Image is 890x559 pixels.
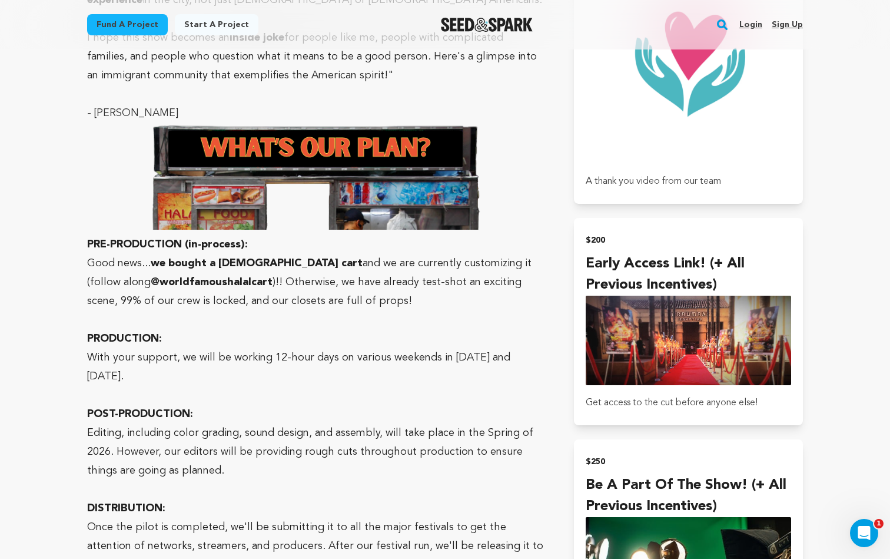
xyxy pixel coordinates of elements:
a: Fund a project [87,14,168,35]
img: 1758091048-plannnn!!!!.png [147,123,486,230]
img: incentive [586,296,791,386]
strong: we bought a [DEMOGRAPHIC_DATA] cart [151,258,363,269]
strong: POST-PRODUCTION: [87,409,193,419]
button: $200 Early access link! (+ all previous incentives) incentive Get access to the cut before anyone... [574,218,803,426]
p: Editing, including color grading, sound design, and assembly, will take place in the Spring of 20... [87,424,546,480]
p: Good news... and we are currently customizing it (follow along )!! Otherwise, we have already tes... [87,254,546,310]
strong: PRE-PRODUCTION (in-process): [87,239,248,250]
p: I hope this show becomes an for people like me, people with complicated families, and people who ... [87,28,546,85]
iframe: Intercom live chat [850,519,878,547]
a: Start a project [175,14,258,35]
span: - [PERSON_NAME] [87,108,178,118]
a: Sign up [772,15,803,34]
strong: @worldfamoushalalcart [151,277,273,287]
h4: Early access link! (+ all previous incentives) [586,253,791,296]
h2: $200 [586,232,791,249]
span: 1 [874,519,884,528]
strong: PRODUCTION: [87,333,162,344]
p: A thank you video from our team [586,173,791,190]
h2: $250 [586,454,791,470]
p: With your support, we will be working 12-hour days on various weekends in [DATE] and [DATE]. [87,348,546,386]
img: Seed&Spark Logo Dark Mode [441,18,533,32]
a: Seed&Spark Homepage [441,18,533,32]
h4: Be a part of the show! (+ all previous incentives) [586,475,791,517]
a: Login [739,15,762,34]
strong: DISTRIBUTION: [87,503,165,514]
p: Get access to the cut before anyone else! [586,395,791,411]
